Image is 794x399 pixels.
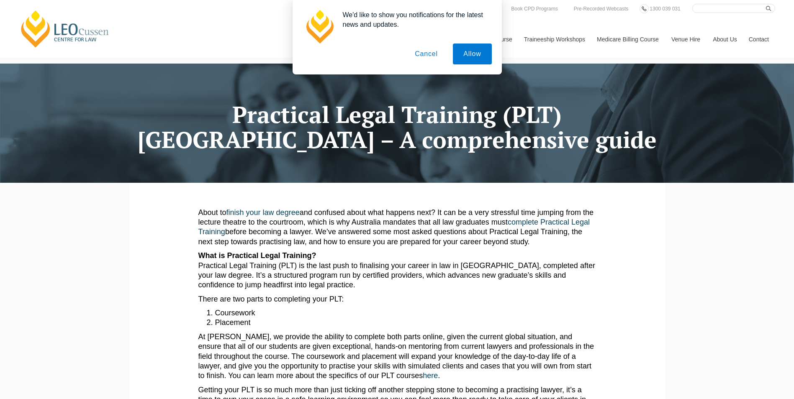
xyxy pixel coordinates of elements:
button: Allow [453,43,491,64]
button: Cancel [404,43,448,64]
p: At [PERSON_NAME], we provide the ability to complete both parts online, given the current global ... [198,332,596,381]
a: here [423,371,438,380]
p: There are two parts to completing your PLT: [198,294,596,304]
iframe: LiveChat chat widget [667,199,773,378]
img: notification icon [303,10,336,43]
a: finish your law degree [226,208,300,217]
p: About to and confused about what happens next? It can be a very stressful time jumping from the l... [198,208,596,247]
h1: Practical Legal Training (PLT) [GEOGRAPHIC_DATA] – A comprehensive guide [136,102,659,153]
li: Placement [215,318,596,327]
strong: What is Practical Legal Training? [198,251,316,260]
li: Coursework [215,308,596,318]
div: We'd like to show you notifications for the latest news and updates. [336,10,492,29]
p: Practical Legal Training (PLT) is the last push to finalising your career in law in [GEOGRAPHIC_D... [198,251,596,290]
